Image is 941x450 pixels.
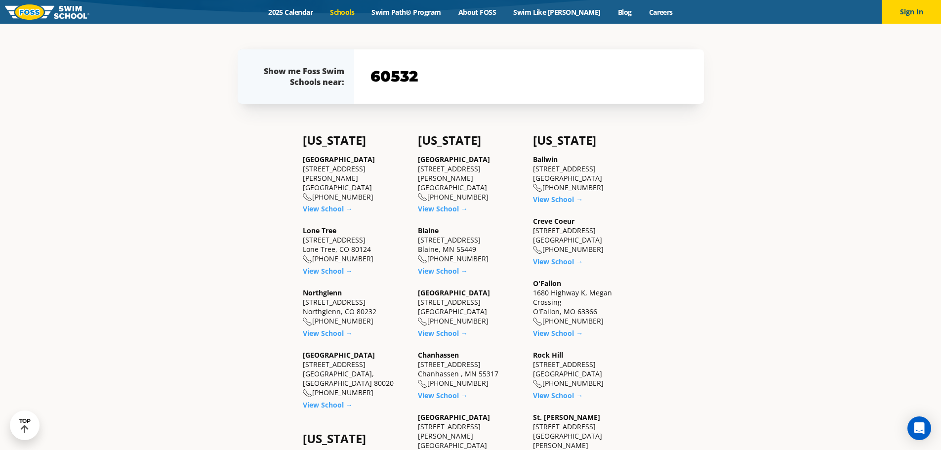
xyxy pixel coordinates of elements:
[533,350,638,388] div: [STREET_ADDRESS] [GEOGRAPHIC_DATA] [PHONE_NUMBER]
[418,255,427,264] img: location-phone-o-icon.svg
[303,328,353,338] a: View School →
[640,7,681,17] a: Careers
[418,155,490,164] a: [GEOGRAPHIC_DATA]
[418,226,439,235] a: Blaine
[303,288,408,326] div: [STREET_ADDRESS] Northglenn, CO 80232 [PHONE_NUMBER]
[303,193,312,202] img: location-phone-o-icon.svg
[533,133,638,147] h4: [US_STATE]
[533,155,638,193] div: [STREET_ADDRESS] [GEOGRAPHIC_DATA] [PHONE_NUMBER]
[303,266,353,276] a: View School →
[533,195,583,204] a: View School →
[907,416,931,440] div: Open Intercom Messenger
[303,350,408,398] div: [STREET_ADDRESS] [GEOGRAPHIC_DATA], [GEOGRAPHIC_DATA] 80020 [PHONE_NUMBER]
[418,266,468,276] a: View School →
[533,257,583,266] a: View School →
[303,226,408,264] div: [STREET_ADDRESS] Lone Tree, CO 80124 [PHONE_NUMBER]
[418,193,427,202] img: location-phone-o-icon.svg
[418,391,468,400] a: View School →
[533,246,542,254] img: location-phone-o-icon.svg
[19,418,31,433] div: TOP
[260,7,322,17] a: 2025 Calendar
[533,216,574,226] a: Creve Coeur
[609,7,640,17] a: Blog
[533,155,558,164] a: Ballwin
[303,204,353,213] a: View School →
[303,155,375,164] a: [GEOGRAPHIC_DATA]
[363,7,450,17] a: Swim Path® Program
[257,66,344,87] div: Show me Foss Swim Schools near:
[533,279,561,288] a: O'Fallon
[533,328,583,338] a: View School →
[418,155,523,202] div: [STREET_ADDRESS][PERSON_NAME] [GEOGRAPHIC_DATA] [PHONE_NUMBER]
[303,350,375,360] a: [GEOGRAPHIC_DATA]
[505,7,610,17] a: Swim Like [PERSON_NAME]
[368,62,690,91] input: YOUR ZIP CODE
[533,391,583,400] a: View School →
[533,318,542,326] img: location-phone-o-icon.svg
[533,184,542,192] img: location-phone-o-icon.svg
[303,133,408,147] h4: [US_STATE]
[303,318,312,326] img: location-phone-o-icon.svg
[450,7,505,17] a: About FOSS
[303,400,353,409] a: View School →
[418,350,459,360] a: Chanhassen
[322,7,363,17] a: Schools
[533,380,542,388] img: location-phone-o-icon.svg
[418,350,523,388] div: [STREET_ADDRESS] Chanhassen , MN 55317 [PHONE_NUMBER]
[533,412,600,422] a: St. [PERSON_NAME]
[303,288,342,297] a: Northglenn
[303,255,312,264] img: location-phone-o-icon.svg
[418,328,468,338] a: View School →
[303,155,408,202] div: [STREET_ADDRESS][PERSON_NAME] [GEOGRAPHIC_DATA] [PHONE_NUMBER]
[533,216,638,254] div: [STREET_ADDRESS] [GEOGRAPHIC_DATA] [PHONE_NUMBER]
[418,204,468,213] a: View School →
[418,412,490,422] a: [GEOGRAPHIC_DATA]
[303,432,408,446] h4: [US_STATE]
[418,318,427,326] img: location-phone-o-icon.svg
[533,350,563,360] a: Rock Hill
[418,380,427,388] img: location-phone-o-icon.svg
[418,226,523,264] div: [STREET_ADDRESS] Blaine, MN 55449 [PHONE_NUMBER]
[418,288,490,297] a: [GEOGRAPHIC_DATA]
[533,279,638,326] div: 1680 Highway K, Megan Crossing O'Fallon, MO 63366 [PHONE_NUMBER]
[418,288,523,326] div: [STREET_ADDRESS] [GEOGRAPHIC_DATA] [PHONE_NUMBER]
[303,226,336,235] a: Lone Tree
[418,133,523,147] h4: [US_STATE]
[5,4,89,20] img: FOSS Swim School Logo
[303,389,312,398] img: location-phone-o-icon.svg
